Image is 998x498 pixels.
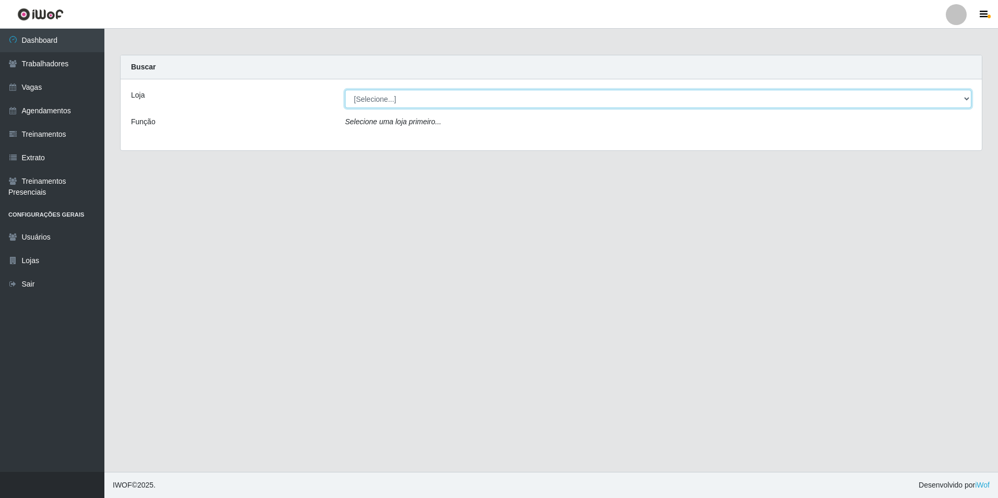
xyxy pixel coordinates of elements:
[113,481,132,489] span: IWOF
[975,481,990,489] a: iWof
[113,480,156,491] span: © 2025 .
[345,117,441,126] i: Selecione uma loja primeiro...
[131,116,156,127] label: Função
[17,8,64,21] img: CoreUI Logo
[919,480,990,491] span: Desenvolvido por
[131,63,156,71] strong: Buscar
[131,90,145,101] label: Loja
